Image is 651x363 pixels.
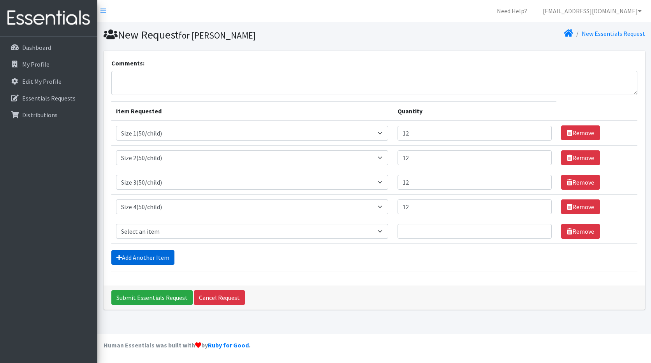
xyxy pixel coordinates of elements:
a: My Profile [3,56,94,72]
a: Essentials Requests [3,90,94,106]
a: Remove [561,199,600,214]
a: Need Help? [491,3,533,19]
p: Distributions [22,111,58,119]
p: Essentials Requests [22,94,76,102]
p: My Profile [22,60,49,68]
a: Edit My Profile [3,74,94,89]
img: HumanEssentials [3,5,94,31]
input: Submit Essentials Request [111,290,193,305]
p: Dashboard [22,44,51,51]
th: Quantity [393,101,556,121]
a: Add Another Item [111,250,174,265]
strong: Human Essentials was built with by . [104,341,250,349]
a: [EMAIL_ADDRESS][DOMAIN_NAME] [537,3,648,19]
a: Dashboard [3,40,94,55]
a: Remove [561,224,600,239]
a: Ruby for Good [208,341,249,349]
a: Remove [561,125,600,140]
a: Remove [561,175,600,190]
h1: New Request [104,28,371,42]
label: Comments: [111,58,144,68]
small: for [PERSON_NAME] [179,30,256,41]
p: Edit My Profile [22,78,62,85]
a: Cancel Request [194,290,245,305]
a: New Essentials Request [582,30,645,37]
a: Distributions [3,107,94,123]
a: Remove [561,150,600,165]
th: Item Requested [111,101,393,121]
